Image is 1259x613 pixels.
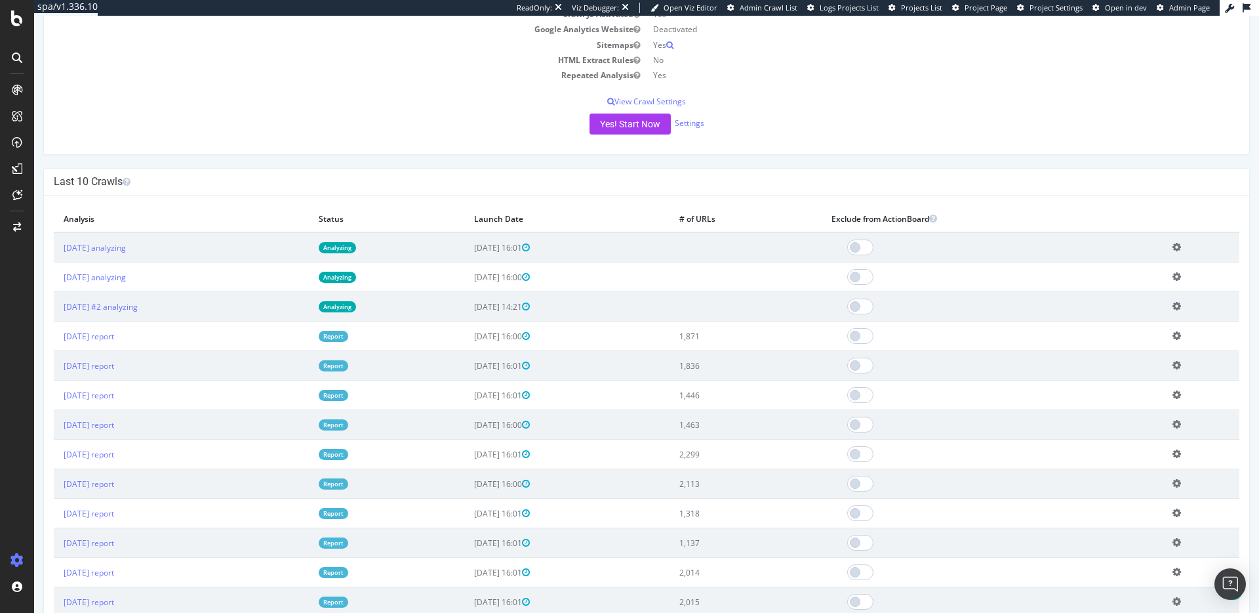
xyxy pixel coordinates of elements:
[30,463,80,474] a: [DATE] report
[440,315,496,326] span: [DATE] 16:00
[612,6,1205,21] td: Deactivated
[285,433,314,444] a: Report
[285,463,314,474] a: Report
[635,335,787,365] td: 1,836
[740,3,797,12] span: Admin Crawl List
[555,98,637,119] button: Yes! Start Now
[30,315,80,326] a: [DATE] report
[30,374,80,385] a: [DATE] report
[1105,3,1147,12] span: Open in dev
[889,3,942,13] a: Projects List
[901,3,942,12] span: Projects List
[952,3,1007,13] a: Project Page
[30,433,80,444] a: [DATE] report
[440,345,496,356] span: [DATE] 16:01
[664,3,717,12] span: Open Viz Editor
[440,285,496,297] span: [DATE] 14:21
[285,551,314,562] a: Report
[30,226,92,238] a: [DATE] analyzing
[30,285,104,297] a: [DATE] #2 analyzing
[1092,3,1147,13] a: Open in dev
[965,3,1007,12] span: Project Page
[440,551,496,562] span: [DATE] 16:01
[20,80,1205,91] p: View Crawl Settings
[440,256,496,267] span: [DATE] 16:00
[30,522,80,533] a: [DATE] report
[285,374,314,385] a: Report
[641,102,670,113] a: Settings
[635,483,787,513] td: 1,318
[612,52,1205,67] td: Yes
[635,542,787,572] td: 2,014
[807,3,879,13] a: Logs Projects List
[20,22,612,37] td: Sitemaps
[285,492,314,503] a: Report
[20,190,275,217] th: Analysis
[285,522,314,533] a: Report
[1214,568,1246,600] div: Open Intercom Messenger
[30,404,80,415] a: [DATE] report
[285,285,322,297] a: Analyzing
[1029,3,1083,12] span: Project Settings
[285,345,314,356] a: Report
[650,3,717,13] a: Open Viz Editor
[612,37,1205,52] td: No
[275,190,430,217] th: Status
[440,404,496,415] span: [DATE] 16:00
[788,190,1129,217] th: Exclude from ActionBoard
[440,522,496,533] span: [DATE] 16:01
[285,581,314,592] a: Report
[285,256,322,267] a: Analyzing
[1017,3,1083,13] a: Project Settings
[635,365,787,394] td: 1,446
[285,404,314,415] a: Report
[440,492,496,503] span: [DATE] 16:01
[440,374,496,385] span: [DATE] 16:01
[635,513,787,542] td: 1,137
[612,22,1205,37] td: Yes
[440,226,496,238] span: [DATE] 16:01
[820,3,879,12] span: Logs Projects List
[30,581,80,592] a: [DATE] report
[635,454,787,483] td: 2,113
[20,37,612,52] td: HTML Extract Rules
[285,226,322,238] a: Analyzing
[30,551,80,562] a: [DATE] report
[635,306,787,335] td: 1,871
[635,190,787,217] th: # of URLs
[20,52,612,67] td: Repeated Analysis
[517,3,552,13] div: ReadOnly:
[635,394,787,424] td: 1,463
[727,3,797,13] a: Admin Crawl List
[30,345,80,356] a: [DATE] report
[635,572,787,601] td: 2,015
[30,256,92,267] a: [DATE] analyzing
[20,6,612,21] td: Google Analytics Website
[20,159,1205,173] h4: Last 10 Crawls
[572,3,619,13] div: Viz Debugger:
[1169,3,1210,12] span: Admin Page
[430,190,635,217] th: Launch Date
[1157,3,1210,13] a: Admin Page
[440,581,496,592] span: [DATE] 16:01
[440,433,496,444] span: [DATE] 16:01
[30,492,80,503] a: [DATE] report
[285,315,314,326] a: Report
[635,424,787,454] td: 2,299
[440,463,496,474] span: [DATE] 16:00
